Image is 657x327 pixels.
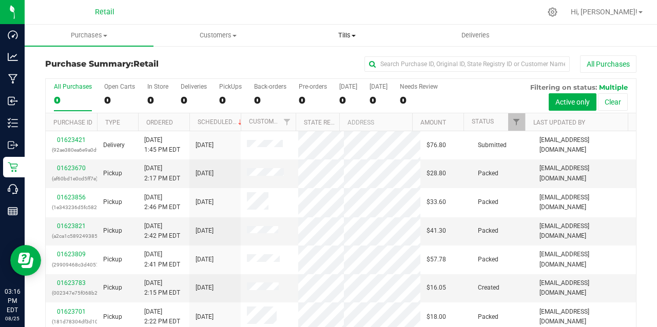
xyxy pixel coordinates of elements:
[52,260,91,270] p: (29909468c3d40576)
[52,202,91,212] p: (1e343236d5fc5822)
[533,119,585,126] a: Last Updated By
[427,255,446,264] span: $57.78
[8,52,18,62] inline-svg: Analytics
[57,222,86,230] a: 01623821
[196,283,214,293] span: [DATE]
[598,93,628,111] button: Clear
[95,8,114,16] span: Retail
[8,96,18,106] inline-svg: Inbound
[448,31,504,40] span: Deliveries
[427,197,446,207] span: $33.60
[249,118,281,125] a: Customer
[103,283,122,293] span: Pickup
[478,197,498,207] span: Packed
[133,59,159,69] span: Retail
[599,83,628,91] span: Multiple
[539,278,630,298] span: [EMAIL_ADDRESS][DOMAIN_NAME]
[57,194,86,201] a: 01623856
[196,312,214,322] span: [DATE]
[283,31,411,40] span: Tills
[427,312,446,322] span: $18.00
[539,250,630,269] span: [EMAIL_ADDRESS][DOMAIN_NAME]
[254,83,286,90] div: Back-orders
[478,312,498,322] span: Packed
[339,83,357,90] div: [DATE]
[104,83,135,90] div: Open Carts
[539,307,630,326] span: [EMAIL_ADDRESS][DOMAIN_NAME]
[144,250,180,269] span: [DATE] 2:41 PM EDT
[339,113,412,131] th: Address
[103,312,122,322] span: Pickup
[411,25,540,46] a: Deliveries
[198,118,244,126] a: Scheduled
[539,135,630,155] span: [EMAIL_ADDRESS][DOMAIN_NAME]
[57,279,86,287] a: 01623783
[196,140,214,150] span: [DATE]
[52,231,91,241] p: (a2ca1c5892493852)
[427,226,446,236] span: $41.30
[339,94,357,106] div: 0
[8,162,18,172] inline-svg: Retail
[427,169,446,178] span: $28.80
[282,25,411,46] a: Tills
[400,94,438,106] div: 0
[196,255,214,264] span: [DATE]
[147,94,168,106] div: 0
[219,83,242,90] div: PickUps
[144,163,180,183] span: [DATE] 2:17 PM EDT
[5,315,20,322] p: 08/25
[181,94,207,106] div: 0
[103,226,122,236] span: Pickup
[181,83,207,90] div: Deliveries
[580,55,636,73] button: All Purchases
[25,25,153,46] a: Purchases
[45,59,242,69] h3: Purchase Summary:
[196,197,214,207] span: [DATE]
[103,169,122,178] span: Pickup
[52,174,91,183] p: (af60bd1e0cd5ff7e)
[549,93,596,111] button: Active only
[299,83,327,90] div: Pre-orders
[8,206,18,216] inline-svg: Reports
[8,140,18,150] inline-svg: Outbound
[478,169,498,178] span: Packed
[420,119,446,126] a: Amount
[146,119,173,126] a: Ordered
[196,169,214,178] span: [DATE]
[571,8,637,16] span: Hi, [PERSON_NAME]!
[104,94,135,106] div: 0
[278,113,295,131] a: Filter
[196,226,214,236] span: [DATE]
[8,30,18,40] inline-svg: Dashboard
[508,113,525,131] a: Filter
[144,221,180,241] span: [DATE] 2:42 PM EDT
[539,221,630,241] span: [EMAIL_ADDRESS][DOMAIN_NAME]
[144,307,180,326] span: [DATE] 2:22 PM EDT
[105,119,120,126] a: Type
[52,317,91,326] p: (181d78304df3d10e)
[472,118,494,125] a: Status
[53,119,92,126] a: Purchase ID
[370,94,388,106] div: 0
[5,287,20,315] p: 03:16 PM EDT
[54,83,92,90] div: All Purchases
[52,288,91,298] p: (002347e75f068b23)
[103,140,125,150] span: Delivery
[57,308,86,315] a: 01623701
[539,193,630,212] span: [EMAIL_ADDRESS][DOMAIN_NAME]
[219,94,242,106] div: 0
[478,226,498,236] span: Packed
[8,74,18,84] inline-svg: Manufacturing
[254,94,286,106] div: 0
[400,83,438,90] div: Needs Review
[103,197,122,207] span: Pickup
[478,140,507,150] span: Submitted
[546,7,559,17] div: Manage settings
[304,119,358,126] a: State Registry ID
[478,255,498,264] span: Packed
[530,83,597,91] span: Filtering on status:
[427,283,446,293] span: $16.05
[154,31,282,40] span: Customers
[57,136,86,144] a: 01623421
[57,251,86,258] a: 01623809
